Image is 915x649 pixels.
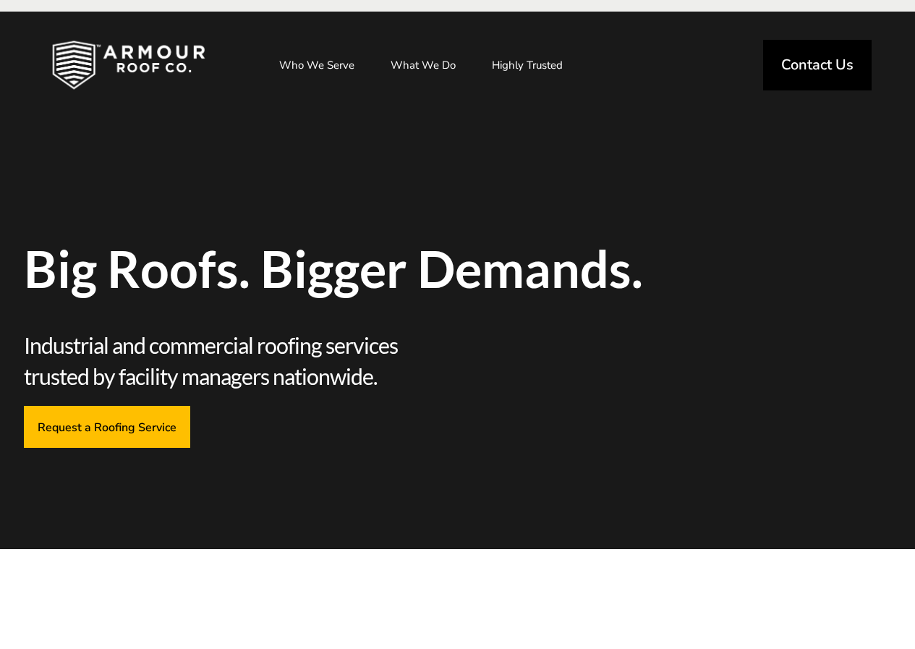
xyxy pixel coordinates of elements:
span: Contact Us [781,58,854,72]
span: Big Roofs. Bigger Demands. [24,243,892,294]
a: Who We Serve [265,47,369,83]
a: Request a Roofing Service [24,406,190,447]
span: Request a Roofing Service [38,420,176,433]
img: Industrial and Commercial Roofing Company | Armour Roof Co. [29,29,229,101]
span: Industrial and commercial roofing services trusted by facility managers nationwide. [24,330,458,391]
a: Highly Trusted [477,47,577,83]
a: Contact Us [763,40,872,90]
a: What We Do [376,47,470,83]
